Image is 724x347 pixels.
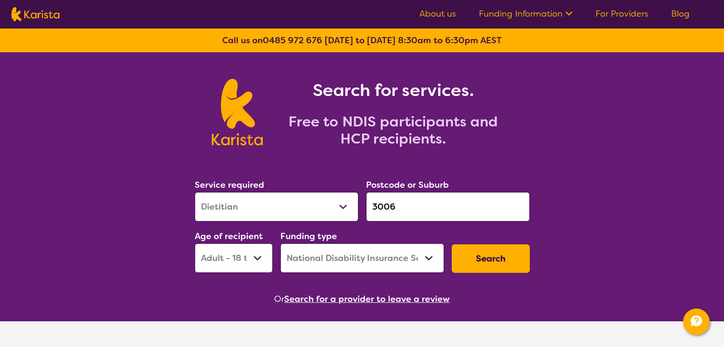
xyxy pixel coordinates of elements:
[419,8,456,19] a: About us
[195,179,264,191] label: Service required
[479,8,573,19] a: Funding Information
[671,8,690,19] a: Blog
[274,113,512,147] h2: Free to NDIS participants and HCP recipients.
[595,8,648,19] a: For Providers
[222,35,502,46] b: Call us on [DATE] to [DATE] 8:30am to 6:30pm AEST
[195,231,263,242] label: Age of recipient
[280,231,337,242] label: Funding type
[274,292,284,306] span: Or
[11,7,60,21] img: Karista logo
[212,79,263,145] img: Karista logo
[274,79,512,102] h1: Search for services.
[263,35,322,46] a: 0485 972 676
[683,308,710,335] button: Channel Menu
[366,192,530,222] input: Type
[284,292,450,306] button: Search for a provider to leave a review
[366,179,449,191] label: Postcode or Suburb
[452,244,530,273] button: Search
